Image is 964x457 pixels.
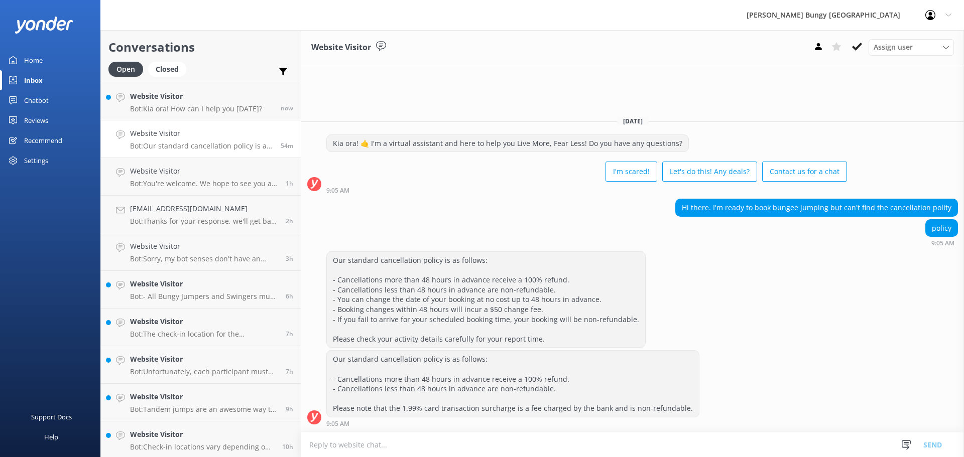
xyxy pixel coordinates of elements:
span: 12:45am 18-Aug-2025 (UTC +12:00) Pacific/Auckland [286,405,293,413]
a: Website VisitorBot:Our standard cancellation policy is as follows: - Cancellations more than 48 h... [101,120,301,158]
div: Chatbot [24,90,49,110]
a: Website VisitorBot:Sorry, my bot senses don't have an answer for that, please try and rephrase yo... [101,233,301,271]
img: yonder-white-logo.png [15,17,73,33]
span: [DATE] [617,117,649,125]
p: Bot: The check-in location for the [GEOGRAPHIC_DATA] is at the [GEOGRAPHIC_DATA], [STREET_ADDRESS... [130,330,278,339]
span: 02:17am 18-Aug-2025 (UTC +12:00) Pacific/Auckland [286,367,293,376]
p: Bot: Thanks for your response, we'll get back to you as soon as we can during opening hours. [130,217,278,226]
h4: Website Visitor [130,354,278,365]
p: Bot: Kia ora! How can I help you [DATE]? [130,104,262,113]
div: Open [108,62,143,77]
div: 09:05am 18-Aug-2025 (UTC +12:00) Pacific/Auckland [326,187,847,194]
div: Assign User [869,39,954,55]
span: 02:37am 18-Aug-2025 (UTC +12:00) Pacific/Auckland [286,330,293,338]
div: Kia ora! 🤙 I'm a virtual assistant and here to help you Live More, Fear Less! Do you have any que... [327,135,688,152]
h4: Website Visitor [130,91,262,102]
strong: 9:05 AM [326,421,349,427]
div: 09:05am 18-Aug-2025 (UTC +12:00) Pacific/Auckland [326,420,699,427]
h4: Website Visitor [130,316,278,327]
div: Support Docs [31,407,72,427]
span: 06:30am 18-Aug-2025 (UTC +12:00) Pacific/Auckland [286,254,293,263]
h3: Website Visitor [311,41,371,54]
h4: Website Visitor [130,241,278,252]
div: Our standard cancellation policy is as follows: - Cancellations more than 48 hours in advance rec... [327,351,699,417]
span: 08:52am 18-Aug-2025 (UTC +12:00) Pacific/Auckland [286,179,293,188]
div: Inbox [24,70,43,90]
h4: Website Visitor [130,391,278,402]
h4: Website Visitor [130,278,278,289]
a: Website VisitorBot:The check-in location for the [GEOGRAPHIC_DATA] is at the [GEOGRAPHIC_DATA], [... [101,309,301,346]
span: 03:00am 18-Aug-2025 (UTC +12:00) Pacific/Auckland [286,292,293,300]
span: 11:27pm 17-Aug-2025 (UTC +12:00) Pacific/Auckland [282,442,293,451]
p: Bot: Sorry, my bot senses don't have an answer for that, please try and rephrase your question, I... [130,254,278,263]
div: Recommend [24,130,62,150]
p: Bot: You're welcome. We hope to see you at one of our [PERSON_NAME] locations soon! [130,179,278,188]
button: Let's do this! Any deals? [662,162,757,182]
button: I'm scared! [606,162,657,182]
button: Contact us for a chat [762,162,847,182]
p: Bot: Our standard cancellation policy is as follows: - Cancellations more than 48 hours in advanc... [130,141,273,150]
h4: Website Visitor [130,166,278,177]
a: Website VisitorBot:You're welcome. We hope to see you at one of our [PERSON_NAME] locations soon!1h [101,158,301,196]
a: Website VisitorBot:- All Bungy Jumpers and Swingers must be at least [DEMOGRAPHIC_DATA] and 35kgs... [101,271,301,309]
div: Reviews [24,110,48,130]
span: 07:13am 18-Aug-2025 (UTC +12:00) Pacific/Auckland [286,217,293,225]
p: Bot: Check-in locations vary depending on your activity: - [GEOGRAPHIC_DATA]: Base Building, [STR... [130,442,275,451]
h4: [EMAIL_ADDRESS][DOMAIN_NAME] [130,203,278,214]
a: Website VisitorBot:Tandem jumps are an awesome way to share the thrill! You can tandem bungy at [... [101,384,301,421]
a: Open [108,63,148,74]
a: [EMAIL_ADDRESS][DOMAIN_NAME]Bot:Thanks for your response, we'll get back to you as soon as we can... [101,196,301,233]
h4: Website Visitor [130,429,275,440]
div: Closed [148,62,186,77]
p: Bot: - All Bungy Jumpers and Swingers must be at least [DEMOGRAPHIC_DATA] and 35kgs, except for t... [130,292,278,301]
p: Bot: Tandem jumps are an awesome way to share the thrill! You can tandem bungy at [GEOGRAPHIC_DAT... [130,405,278,414]
p: Bot: Unfortunately, each participant must meet the minimum weight requirement individually to be ... [130,367,278,376]
div: policy [926,220,957,237]
div: Settings [24,150,48,171]
a: Website VisitorBot:Kia ora! How can I help you [DATE]?now [101,83,301,120]
div: Help [44,427,58,447]
a: Website VisitorBot:Unfortunately, each participant must meet the minimum weight requirement indiv... [101,346,301,384]
div: Hi there. I'm ready to book bungee jumping but can't find the cancellation polity [676,199,957,216]
strong: 9:05 AM [326,188,349,194]
span: 09:58am 18-Aug-2025 (UTC +12:00) Pacific/Auckland [281,104,293,112]
strong: 9:05 AM [931,240,954,246]
a: Closed [148,63,191,74]
span: Assign user [874,42,913,53]
div: Home [24,50,43,70]
h2: Conversations [108,38,293,57]
span: 09:05am 18-Aug-2025 (UTC +12:00) Pacific/Auckland [281,141,293,150]
div: Our standard cancellation policy is as follows: - Cancellations more than 48 hours in advance rec... [327,252,645,347]
div: 09:05am 18-Aug-2025 (UTC +12:00) Pacific/Auckland [925,239,958,246]
h4: Website Visitor [130,128,273,139]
